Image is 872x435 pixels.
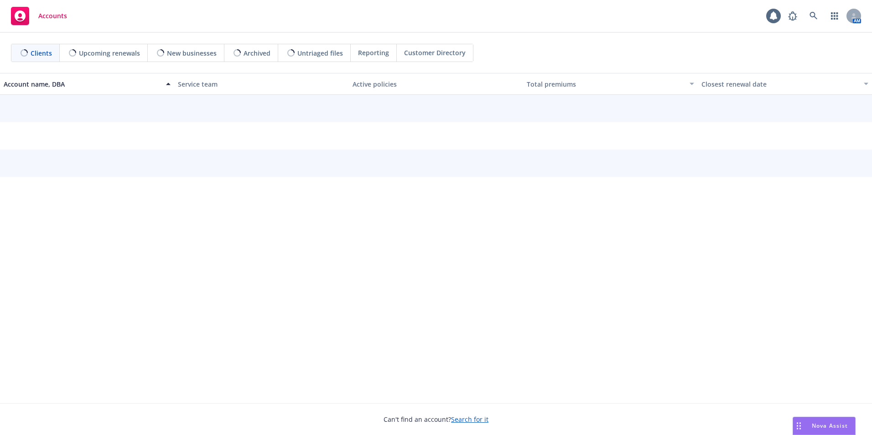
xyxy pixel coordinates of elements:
span: Accounts [38,12,67,20]
button: Closest renewal date [698,73,872,95]
a: Search [805,7,823,25]
a: Search for it [451,415,488,424]
span: Can't find an account? [384,414,488,424]
button: Nova Assist [793,417,856,435]
a: Switch app [825,7,844,25]
a: Report a Bug [784,7,802,25]
span: Customer Directory [404,48,466,57]
span: Clients [31,48,52,58]
div: Closest renewal date [701,79,858,89]
span: Untriaged files [297,48,343,58]
span: Upcoming renewals [79,48,140,58]
div: Active policies [353,79,519,89]
button: Total premiums [523,73,697,95]
span: Archived [244,48,270,58]
div: Total premiums [527,79,684,89]
div: Account name, DBA [4,79,161,89]
div: Service team [178,79,345,89]
span: Reporting [358,48,389,57]
span: New businesses [167,48,217,58]
div: Drag to move [793,417,805,435]
button: Active policies [349,73,523,95]
button: Service team [174,73,348,95]
a: Accounts [7,3,71,29]
span: Nova Assist [812,422,848,430]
